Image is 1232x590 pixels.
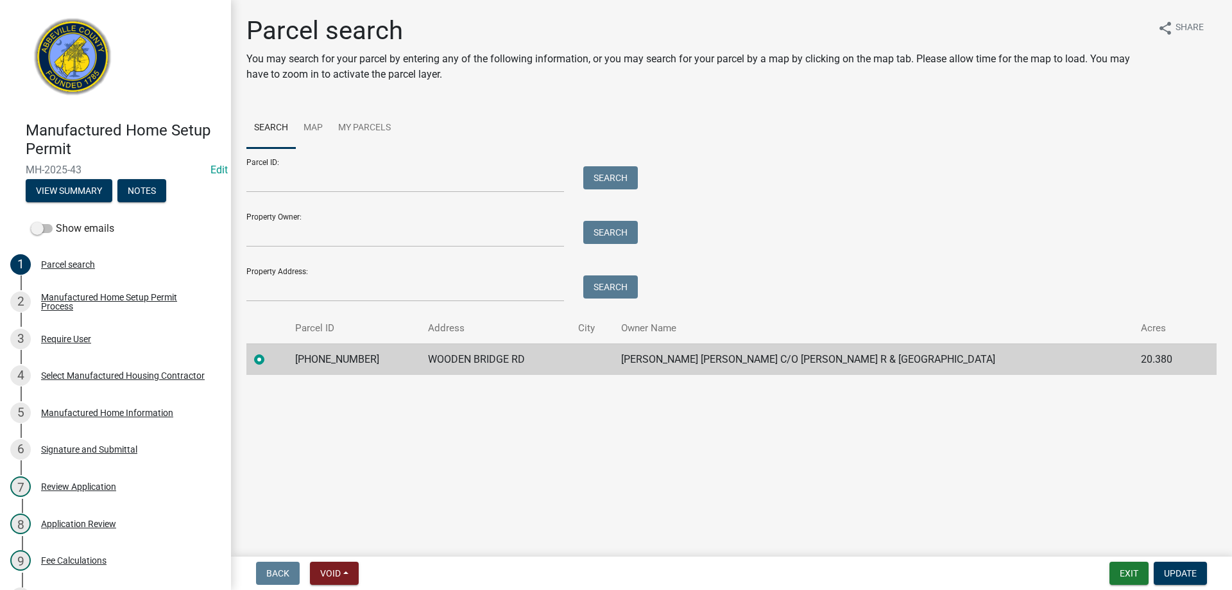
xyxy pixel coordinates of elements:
div: 2 [10,291,31,312]
img: Abbeville County, South Carolina [26,13,120,108]
td: [PHONE_NUMBER] [287,343,420,375]
span: Back [266,568,289,578]
td: [PERSON_NAME] [PERSON_NAME] C/O [PERSON_NAME] R & [GEOGRAPHIC_DATA] [613,343,1134,375]
div: 1 [10,254,31,275]
p: You may search for your parcel by entering any of the following information, or you may search fo... [246,51,1147,82]
div: 8 [10,514,31,534]
th: Acres [1133,313,1196,343]
wm-modal-confirm: Edit Application Number [210,164,228,176]
div: 6 [10,439,31,460]
span: Void [320,568,341,578]
div: Require User [41,334,91,343]
button: Search [583,166,638,189]
wm-modal-confirm: Summary [26,186,112,196]
div: 7 [10,476,31,497]
div: 9 [10,550,31,571]
button: Search [583,221,638,244]
div: Application Review [41,519,116,528]
button: Exit [1109,562,1149,585]
div: 4 [10,365,31,386]
div: Review Application [41,482,116,491]
th: City [570,313,613,343]
wm-modal-confirm: Notes [117,186,166,196]
h4: Manufactured Home Setup Permit [26,121,221,159]
button: View Summary [26,179,112,202]
button: Void [310,562,359,585]
button: Search [583,275,638,299]
button: Notes [117,179,166,202]
th: Address [420,313,570,343]
div: 5 [10,403,31,423]
label: Show emails [31,221,114,236]
div: Parcel search [41,260,95,269]
td: WOODEN BRIDGE RD [420,343,570,375]
a: Map [296,108,330,149]
i: share [1158,21,1173,36]
td: 20.380 [1133,343,1196,375]
button: Update [1154,562,1207,585]
div: Manufactured Home Setup Permit Process [41,293,210,311]
div: Fee Calculations [41,556,107,565]
a: Search [246,108,296,149]
span: MH-2025-43 [26,164,205,176]
button: Back [256,562,300,585]
th: Parcel ID [287,313,420,343]
div: Select Manufactured Housing Contractor [41,371,205,380]
button: shareShare [1147,15,1214,40]
div: Manufactured Home Information [41,408,173,417]
h1: Parcel search [246,15,1147,46]
div: Signature and Submittal [41,445,137,454]
th: Owner Name [613,313,1134,343]
span: Update [1164,568,1197,578]
a: My Parcels [330,108,398,149]
span: Share [1176,21,1204,36]
a: Edit [210,164,228,176]
div: 3 [10,329,31,349]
